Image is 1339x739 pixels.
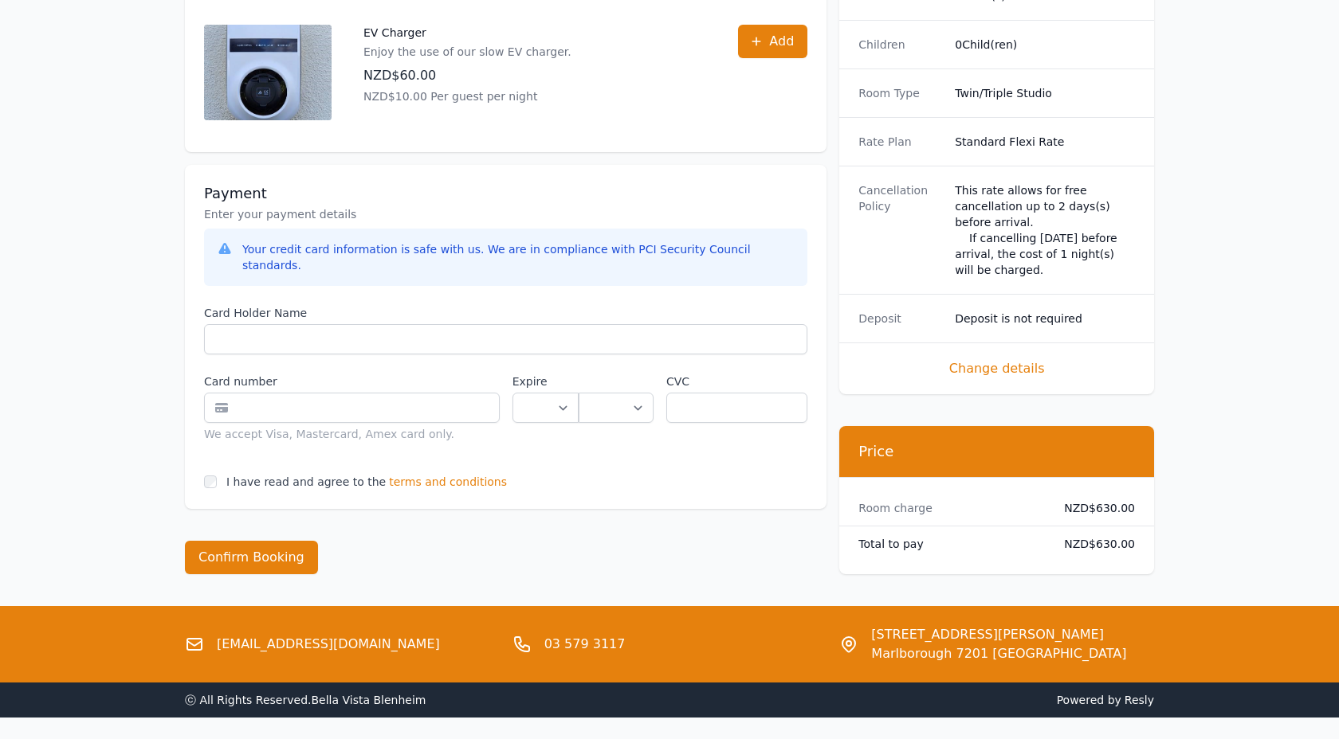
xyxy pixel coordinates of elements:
[955,311,1135,326] dd: Deposit is not required
[217,635,440,654] a: [EMAIL_ADDRESS][DOMAIN_NAME]
[676,692,1154,708] span: Powered by
[1051,536,1135,552] dd: NZD$630.00
[544,635,626,654] a: 03 579 3117
[858,359,1135,378] span: Change details
[204,426,500,442] div: We accept Visa, Mastercard, Amex card only.
[226,475,386,488] label: I have read and agree to the
[363,44,571,60] p: Enjoy the use of our slow EV charger.
[363,88,571,104] p: NZD$10.00 Per guest per night
[242,241,795,273] div: Your credit card information is safe with us. We are in compliance with PCI Security Council stan...
[858,182,942,278] dt: Cancellation Policy
[858,311,942,326] dt: Deposit
[666,373,807,389] label: CVC
[204,305,807,321] label: Card Holder Name
[512,373,579,389] label: Expire
[858,37,942,53] dt: Children
[185,694,426,706] span: ⓒ All Rights Reserved. Bella Vista Blenheim
[955,85,1135,101] dd: Twin/Triple Studio
[871,625,1126,644] span: [STREET_ADDRESS][PERSON_NAME]
[185,541,318,574] button: Confirm Booking
[363,25,571,41] p: EV Charger
[738,25,807,58] button: Add
[858,500,1039,516] dt: Room charge
[204,373,500,389] label: Card number
[204,25,332,120] img: EV Charger
[858,536,1039,552] dt: Total to pay
[579,373,654,389] label: .
[1051,500,1135,516] dd: NZD$630.00
[955,182,1135,278] div: This rate allows for free cancellation up to 2 days(s) before arrival. If cancelling [DATE] befor...
[1125,694,1154,706] a: Resly
[204,206,807,222] p: Enter your payment details
[204,184,807,203] h3: Payment
[769,32,794,51] span: Add
[858,134,942,150] dt: Rate Plan
[871,644,1126,663] span: Marlborough 7201 [GEOGRAPHIC_DATA]
[955,134,1135,150] dd: Standard Flexi Rate
[389,474,507,490] span: terms and conditions
[363,66,571,85] p: NZD$60.00
[955,37,1135,53] dd: 0 Child(ren)
[858,442,1135,461] h3: Price
[858,85,942,101] dt: Room Type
